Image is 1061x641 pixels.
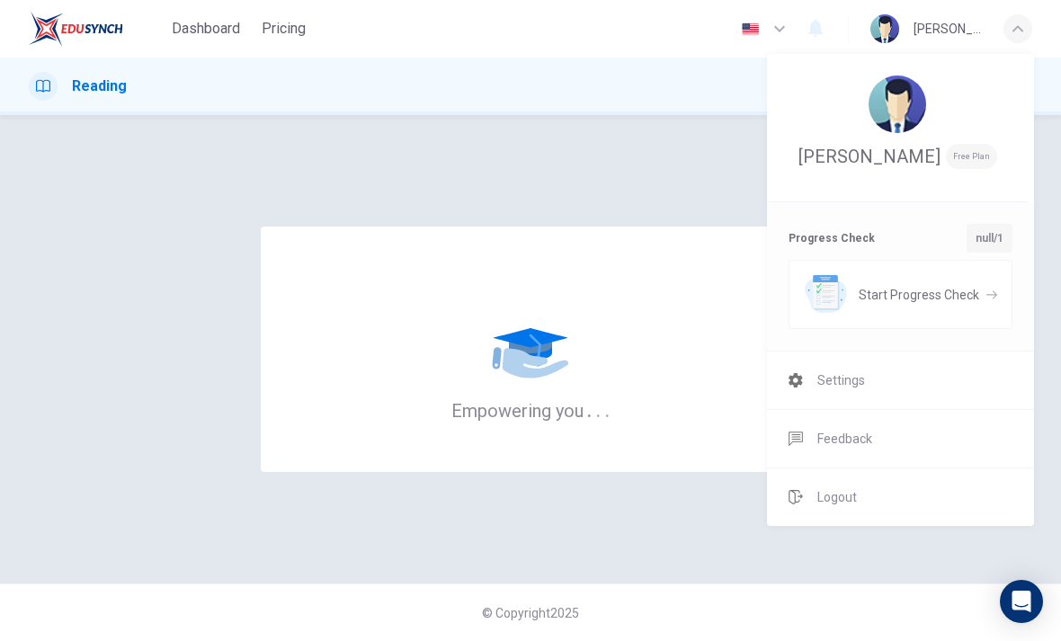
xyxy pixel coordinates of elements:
[798,146,941,167] span: [PERSON_NAME]
[869,76,926,133] img: Profile picture
[804,275,847,314] img: Start Progress Check
[817,369,865,391] span: Settings
[817,428,872,450] span: Feedback
[946,144,997,169] span: Free Plan
[767,352,1034,409] a: Settings
[1000,580,1043,623] div: Open Intercom Messenger
[817,486,857,508] span: Logout
[789,227,875,249] span: Progress Check
[789,260,1012,329] div: Start Progress Check
[789,260,1012,329] a: Start Progress CheckStart Progress Check
[967,224,1012,253] div: null/1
